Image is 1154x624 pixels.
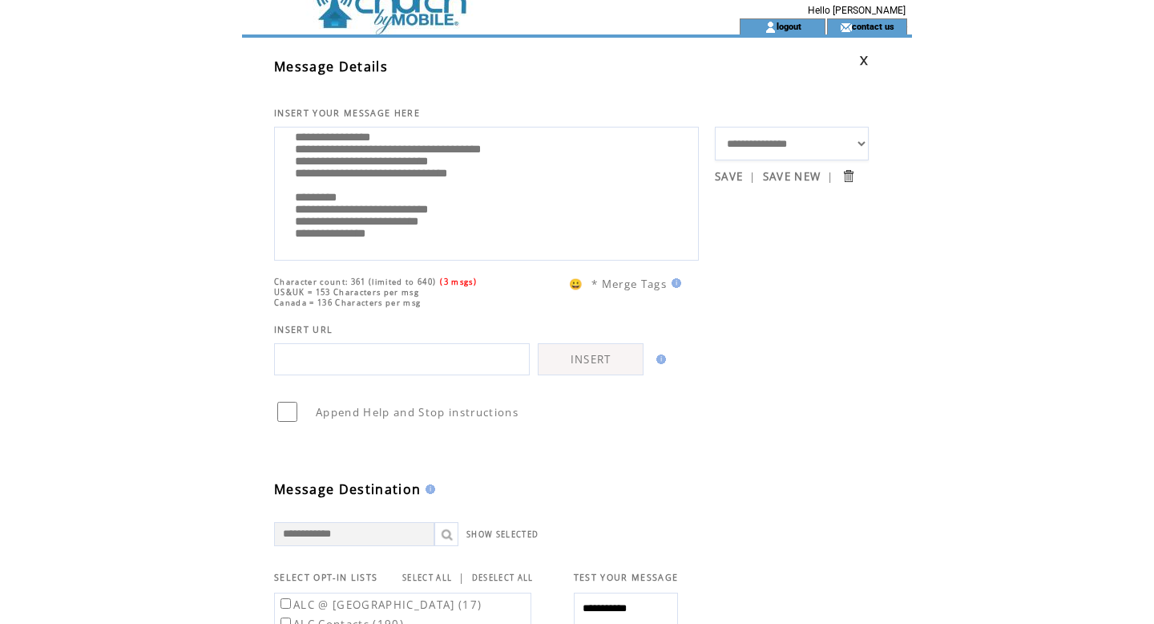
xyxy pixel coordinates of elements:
a: SAVE [715,169,743,184]
a: contact us [852,21,894,31]
a: SELECT ALL [402,573,452,583]
span: SELECT OPT-IN LISTS [274,572,377,583]
span: Hello [PERSON_NAME] [808,5,906,16]
span: INSERT YOUR MESSAGE HERE [274,107,420,119]
span: * Merge Tags [591,277,667,291]
span: Message Details [274,58,388,75]
span: Character count: 361 (limited to 640) [274,277,436,287]
span: Append Help and Stop instructions [316,405,518,419]
input: Submit [841,168,856,184]
span: 😀 [569,277,583,291]
span: | [458,570,465,585]
a: DESELECT ALL [472,573,534,583]
img: help.gif [421,484,435,494]
img: contact_us_icon.gif [840,21,852,34]
input: ALC @ [GEOGRAPHIC_DATA] (17) [280,598,291,609]
img: account_icon.gif [765,21,777,34]
span: Message Destination [274,480,421,498]
span: US&UK = 153 Characters per msg [274,287,419,298]
span: | [749,169,756,184]
span: Canada = 136 Characters per msg [274,298,421,308]
label: ALC @ [GEOGRAPHIC_DATA] (17) [277,598,482,612]
img: help.gif [667,278,681,288]
a: SAVE NEW [763,169,821,184]
a: SHOW SELECTED [466,529,539,540]
a: INSERT [538,343,644,375]
a: logout [777,21,801,31]
span: INSERT URL [274,324,333,335]
img: help.gif [652,355,666,364]
span: | [827,169,833,184]
span: TEST YOUR MESSAGE [574,572,679,583]
span: (3 msgs) [440,277,477,287]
